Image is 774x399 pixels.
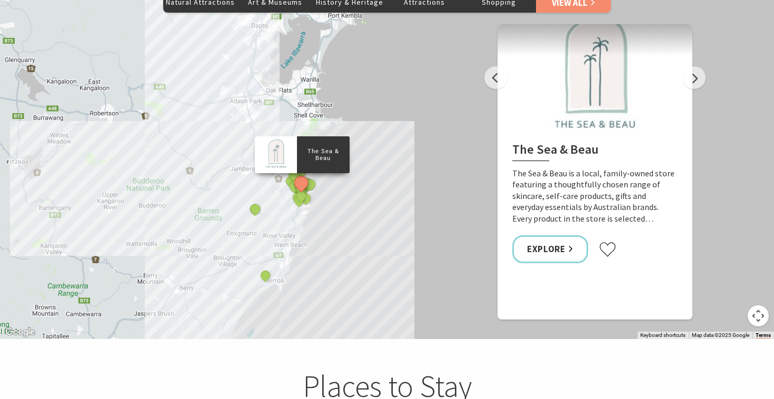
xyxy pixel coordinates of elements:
img: Google [3,325,37,339]
button: Previous [484,66,507,89]
button: See detail about Surf Camp Australia [259,268,273,282]
button: See detail about The Sea & Beau [291,173,311,192]
h2: The Sea & Beau [512,142,678,161]
button: Next [683,66,706,89]
a: Click to see this area on Google Maps [3,325,37,339]
button: See detail about Bonaira Native Gardens, Kiama [294,189,308,203]
a: Explore [512,235,588,263]
button: See detail about Saddleback Mountain Lookout, Kiama [249,202,262,216]
button: Keyboard shortcuts [640,332,686,339]
p: The Sea & Beau [297,146,350,163]
button: See detail about Spring Creek Wetlands and Bird Hide, Kiama [286,167,300,181]
button: See detail about Kiama Blowhole [304,177,317,191]
button: Click to favourite The Sea & Beau [599,242,617,257]
a: Terms (opens in new tab) [756,332,771,338]
button: Map camera controls [748,305,769,326]
span: Map data ©2025 Google [692,332,749,338]
button: See detail about Easts Beach, Kiama [292,194,306,207]
p: The Sea & Beau is a local, family-owned store featuring a thoughtfully chosen range of skincare, ... [512,168,678,225]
